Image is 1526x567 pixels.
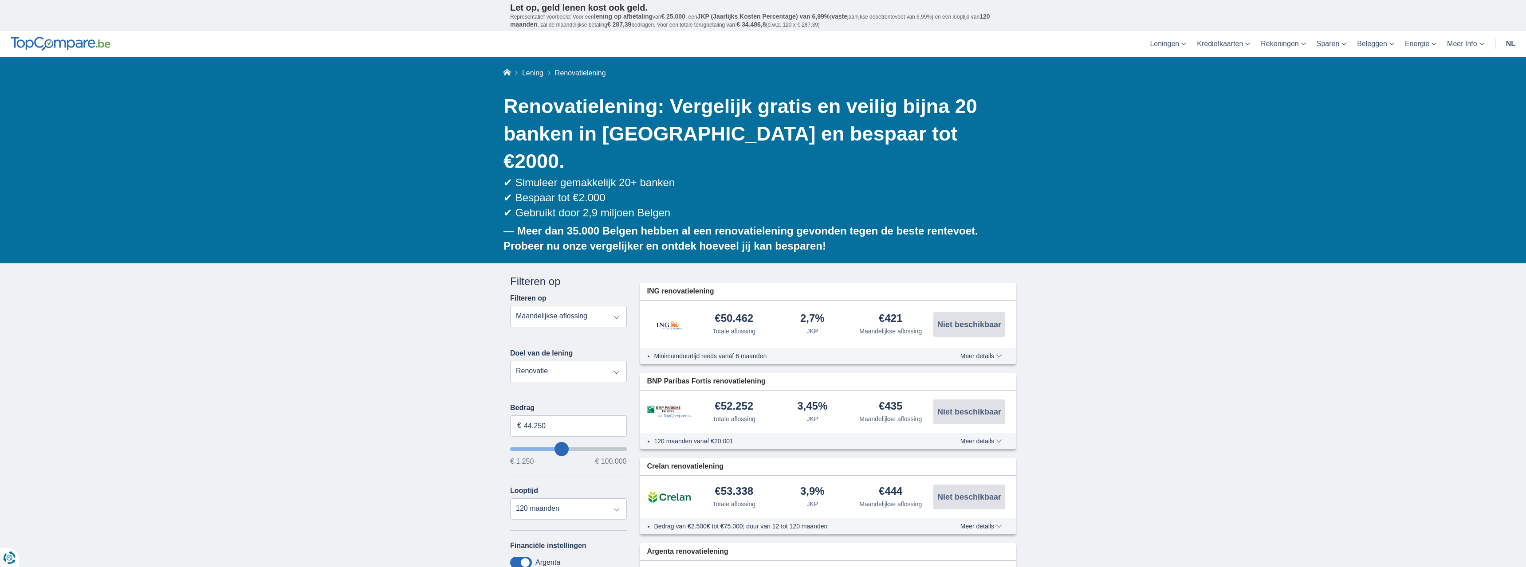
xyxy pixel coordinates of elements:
[859,327,922,336] div: Maandelijkse aflossing
[510,274,627,289] div: Filteren op
[859,500,922,508] div: Maandelijkse aflossing
[1352,31,1400,57] a: Beleggen
[510,447,627,451] input: wantToBorrow
[806,500,818,508] div: JKP
[933,399,1005,424] button: Niet beschikbaar
[859,414,922,423] div: Maandelijkse aflossing
[715,401,753,413] div: €52.252
[879,401,902,413] div: €435
[1442,31,1490,57] a: Meer Info
[879,486,902,498] div: €444
[937,321,1001,328] span: Niet beschikbaar
[954,438,1009,445] button: Meer details
[715,486,753,498] div: €53.338
[960,353,1002,359] span: Meer details
[510,2,1016,13] p: Let op, geld lenen kost ook geld.
[510,542,586,550] label: Financiële instellingen
[647,461,724,472] span: Crelan renovatielening
[712,500,755,508] div: Totale aflossing
[954,352,1009,360] button: Meer details
[510,13,1016,29] p: Representatief voorbeeld: Voor een van , een ( jaarlijkse debetrentevoet van 6,99%) en een loopti...
[806,327,818,336] div: JKP
[960,438,1002,444] span: Meer details
[697,13,830,20] span: JKP (Jaarlijks Kosten Percentage) van 6,99%
[510,404,627,412] label: Bedrag
[960,523,1002,529] span: Meer details
[797,401,827,413] div: 3,45%
[879,313,902,325] div: €421
[594,13,653,20] span: lening op afbetaling
[831,13,847,20] span: vaste
[535,559,560,567] label: Argenta
[1144,31,1192,57] a: Leningen
[503,69,511,77] a: Home
[654,352,928,360] li: Minimumduurtijd reeds vanaf 6 maanden
[712,414,755,423] div: Totale aflossing
[647,286,714,297] span: ING renovatielening
[647,309,692,339] img: product.pl.alt ING
[800,486,825,498] div: 3,9%
[954,523,1009,530] button: Meer details
[510,13,990,28] span: 120 maanden
[1311,31,1352,57] a: Sparen
[736,21,766,28] span: € 34.486,8
[11,37,110,51] img: TopCompare
[647,376,766,387] span: BNP Paribas Fortis renovatielening
[503,93,1016,175] h1: Renovatielening: Vergelijk gratis en veilig bijna 20 banken in [GEOGRAPHIC_DATA] en bespaar tot €...
[661,13,685,20] span: € 25.000
[712,327,755,336] div: Totale aflossing
[503,225,978,252] b: — Meer dan 35.000 Belgen hebben al een renovatielening gevonden tegen de beste rentevoet. Probeer...
[654,522,928,531] li: Bedrag van €2.500€ tot €75.000; duur van 12 tot 120 maanden
[1400,31,1442,57] a: Energie
[654,437,928,446] li: 120 maanden vanaf €20.001
[1192,31,1255,57] a: Kredietkaarten
[933,312,1005,337] button: Niet beschikbaar
[937,493,1001,501] span: Niet beschikbaar
[1255,31,1311,57] a: Rekeningen
[800,313,825,325] div: 2,7%
[933,485,1005,509] button: Niet beschikbaar
[510,294,547,302] label: Filteren op
[647,547,728,557] span: Argenta renovatielening
[607,21,632,28] span: € 287,39
[1501,31,1521,57] a: nl
[715,313,753,325] div: €50.462
[510,458,534,465] span: € 1.250
[937,408,1001,416] span: Niet beschikbaar
[503,175,1016,221] div: ✔ Simuleer gemakkelijk 20+ banken ✔ Bespaar tot €2.000 ✔ Gebruikt door 2,9 miljoen Belgen
[510,487,538,495] label: Looptijd
[806,414,818,423] div: JKP
[517,421,521,431] span: €
[555,69,606,77] span: Renovatielening
[647,486,692,508] img: product.pl.alt Crelan
[510,349,573,357] label: Doel van de lening
[595,458,626,465] span: € 100.000
[522,69,543,77] a: Lening
[647,406,692,418] img: product.pl.alt BNP Paribas Fortis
